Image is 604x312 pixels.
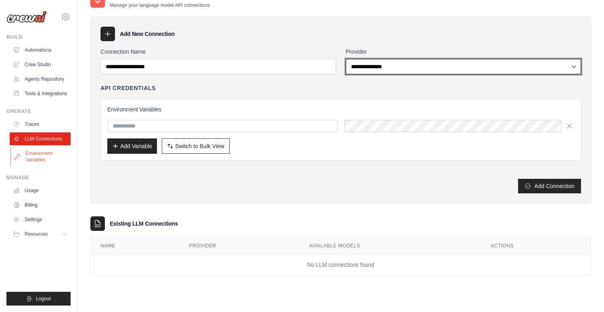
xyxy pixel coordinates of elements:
[6,174,71,181] div: Manage
[10,58,71,71] a: Crew Studio
[10,87,71,100] a: Tools & Integrations
[10,147,71,166] a: Environment Variables
[162,138,230,154] button: Switch to Bulk View
[10,228,71,241] button: Resources
[10,199,71,211] a: Billing
[91,238,179,254] th: Name
[107,138,157,154] button: Add Variable
[299,238,481,254] th: Available Models
[10,44,71,57] a: Automations
[100,48,336,56] label: Connection Name
[6,108,71,115] div: Operate
[107,105,574,113] h3: Environment Variables
[481,238,591,254] th: Actions
[6,11,47,23] img: Logo
[10,118,71,131] a: Traces
[518,179,581,193] button: Add Connection
[10,73,71,86] a: Agents Repository
[10,213,71,226] a: Settings
[91,254,591,276] td: No LLM connections found
[110,220,178,228] h3: Existing LLM Connections
[110,2,210,8] p: Manage your language model API connections
[10,184,71,197] a: Usage
[175,142,224,150] span: Switch to Bulk View
[6,292,71,306] button: Logout
[346,48,581,56] label: Provider
[36,295,51,302] span: Logout
[6,34,71,40] div: Build
[100,84,156,92] h4: API Credentials
[179,238,299,254] th: Provider
[25,231,48,237] span: Resources
[10,132,71,145] a: LLM Connections
[120,30,175,38] h3: Add New Connection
